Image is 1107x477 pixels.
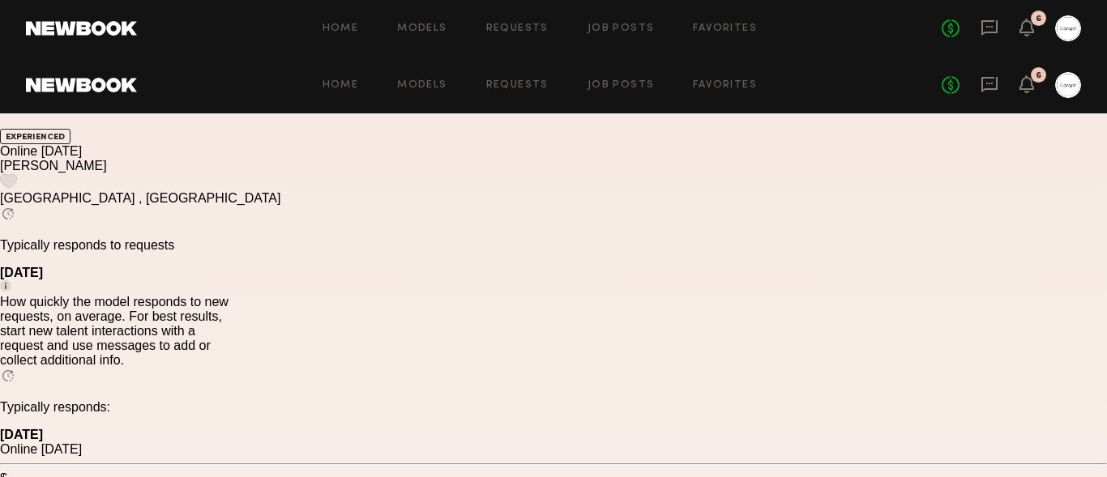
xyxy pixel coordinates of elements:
a: Models [397,23,447,34]
div: 6 [1036,15,1041,23]
div: 6 [1036,71,1041,80]
a: Job Posts [588,80,655,91]
a: Home [323,80,359,91]
a: Requests [486,80,549,91]
a: Job Posts [588,23,655,34]
a: Requests [486,23,549,34]
a: Models [397,80,447,91]
a: Favorites [693,23,757,34]
a: Favorites [693,80,757,91]
a: Home [323,23,359,34]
